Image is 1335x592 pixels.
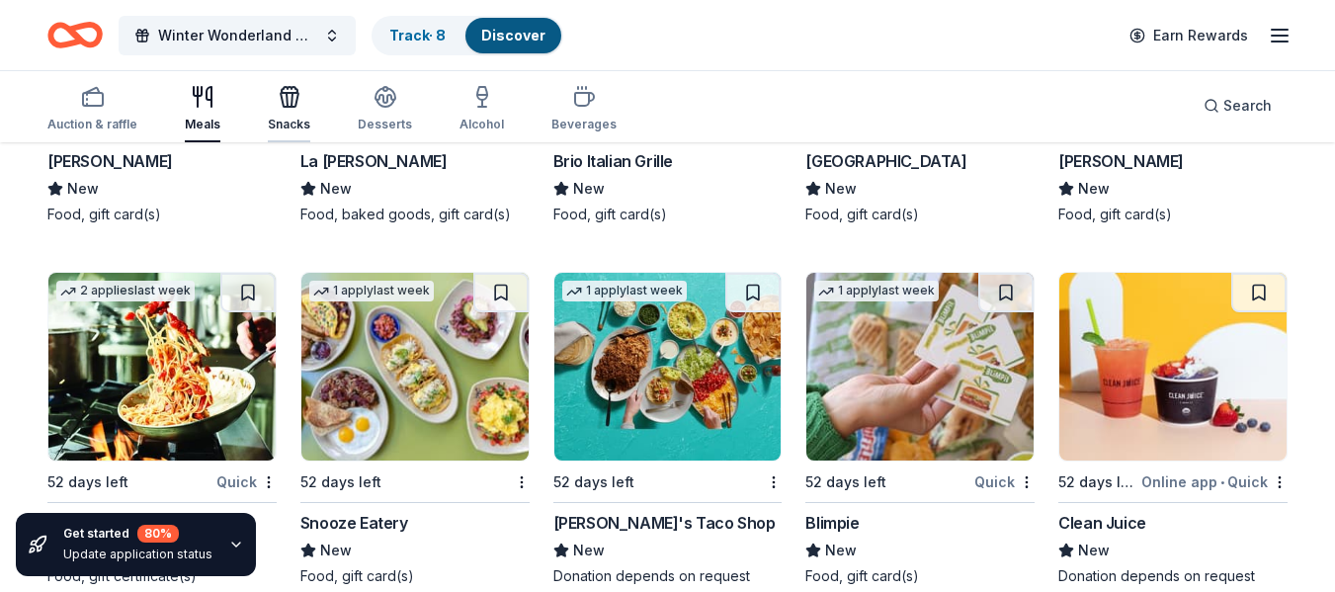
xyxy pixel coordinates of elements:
[300,511,408,535] div: Snooze Eatery
[1058,566,1288,586] div: Donation depends on request
[805,205,1035,224] div: Food, gift card(s)
[137,525,179,543] div: 80 %
[300,272,530,586] a: Image for Snooze Eatery1 applylast week52 days leftSnooze EateryNewFood, gift card(s)
[268,117,310,132] div: Snacks
[806,273,1034,461] img: Image for Blimpie
[358,77,412,142] button: Desserts
[554,273,782,461] img: Image for Fuzzy's Taco Shop
[1188,86,1288,126] button: Search
[805,272,1035,586] a: Image for Blimpie1 applylast week52 days leftQuickBlimpieNewFood, gift card(s)
[553,272,783,586] a: Image for Fuzzy's Taco Shop1 applylast week52 days left[PERSON_NAME]'s Taco ShopNewDonation depen...
[459,117,504,132] div: Alcohol
[481,27,545,43] a: Discover
[459,77,504,142] button: Alcohol
[47,77,137,142] button: Auction & raffle
[805,470,886,494] div: 52 days left
[805,566,1035,586] div: Food, gift card(s)
[553,566,783,586] div: Donation depends on request
[1058,149,1184,173] div: [PERSON_NAME]
[119,16,356,55] button: Winter Wonderland Charity Gala
[553,205,783,224] div: Food, gift card(s)
[553,149,673,173] div: Brio Italian Grille
[47,272,277,586] a: Image for Carrabba's Italian Grill2 applieslast week52 days leftQuick[PERSON_NAME] Italian Grill4...
[358,117,412,132] div: Desserts
[309,281,434,301] div: 1 apply last week
[1058,470,1137,494] div: 52 days left
[825,177,857,201] span: New
[573,177,605,201] span: New
[63,547,212,562] div: Update application status
[372,16,563,55] button: Track· 8Discover
[553,511,776,535] div: [PERSON_NAME]'s Taco Shop
[300,205,530,224] div: Food, baked goods, gift card(s)
[67,177,99,201] span: New
[805,511,859,535] div: Blimpie
[805,149,966,173] div: [GEOGRAPHIC_DATA]
[158,24,316,47] span: Winter Wonderland Charity Gala
[268,77,310,142] button: Snacks
[47,117,137,132] div: Auction & raffle
[48,273,276,461] img: Image for Carrabba's Italian Grill
[301,273,529,461] img: Image for Snooze Eatery
[185,117,220,132] div: Meals
[1220,474,1224,490] span: •
[1223,94,1272,118] span: Search
[1078,539,1110,562] span: New
[389,27,446,43] a: Track· 8
[300,470,381,494] div: 52 days left
[47,205,277,224] div: Food, gift card(s)
[320,177,352,201] span: New
[814,281,939,301] div: 1 apply last week
[1118,18,1260,53] a: Earn Rewards
[825,539,857,562] span: New
[47,149,173,173] div: [PERSON_NAME]
[1058,511,1146,535] div: Clean Juice
[185,77,220,142] button: Meals
[1059,273,1287,461] img: Image for Clean Juice
[1078,177,1110,201] span: New
[562,281,687,301] div: 1 apply last week
[47,12,103,58] a: Home
[63,525,212,543] div: Get started
[300,566,530,586] div: Food, gift card(s)
[47,470,128,494] div: 52 days left
[216,469,277,494] div: Quick
[551,117,617,132] div: Beverages
[300,149,448,173] div: La [PERSON_NAME]
[1058,272,1288,586] a: Image for Clean Juice52 days leftOnline app•QuickClean JuiceNewDonation depends on request
[974,469,1035,494] div: Quick
[1058,205,1288,224] div: Food, gift card(s)
[573,539,605,562] span: New
[553,470,634,494] div: 52 days left
[551,77,617,142] button: Beverages
[1141,469,1288,494] div: Online app Quick
[56,281,195,301] div: 2 applies last week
